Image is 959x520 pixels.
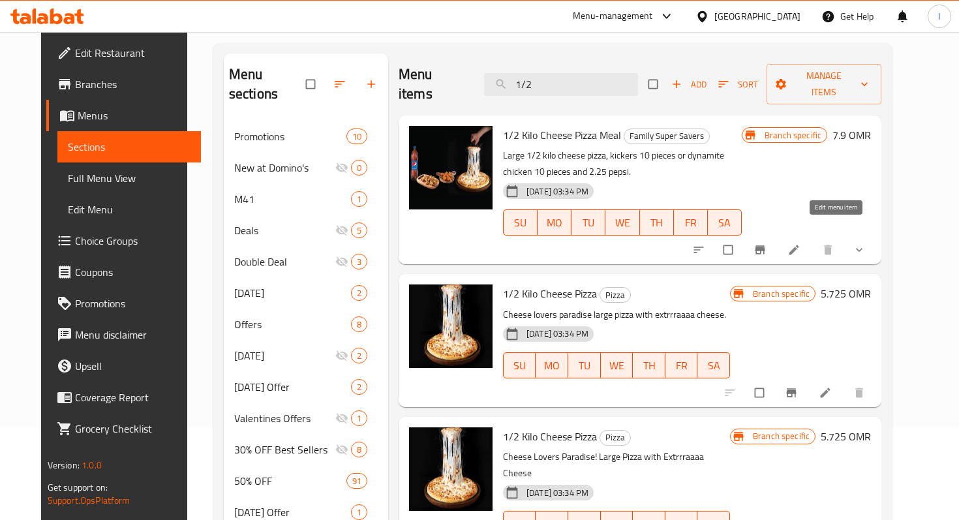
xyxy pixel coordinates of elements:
[503,147,742,180] p: Large 1/2 kilo cheese pizza, kickers 10 pieces or dynamite chicken 10 pieces and 2.25 pepsi.
[351,191,367,207] div: items
[352,444,367,456] span: 8
[352,224,367,237] span: 5
[713,213,737,232] span: SA
[346,129,367,144] div: items
[48,479,108,496] span: Get support on:
[853,243,866,256] svg: Show Choices
[352,193,367,206] span: 1
[665,352,698,378] button: FR
[234,254,335,269] span: Double Deal
[224,246,388,277] div: Double Deal3
[78,108,190,123] span: Menus
[352,287,367,299] span: 2
[68,202,190,217] span: Edit Menu
[703,356,725,375] span: SA
[224,183,388,215] div: M411
[541,356,563,375] span: MO
[234,316,351,332] span: Offers
[352,506,367,519] span: 1
[746,236,777,264] button: Branch-specific-item
[641,72,668,97] span: Select section
[352,256,367,268] span: 3
[234,191,351,207] span: M41
[409,427,493,511] img: 1/2 Kilo Cheese Pizza
[335,443,348,456] svg: Inactive section
[335,349,348,362] svg: Inactive section
[409,284,493,368] img: 1/2 Kilo Cheese Pizza
[347,130,367,143] span: 10
[577,213,600,232] span: TU
[399,65,468,104] h2: Menu items
[633,352,665,378] button: TH
[671,356,693,375] span: FR
[234,348,335,363] div: World Pizza Day
[335,224,348,237] svg: Inactive section
[346,473,367,489] div: items
[75,264,190,280] span: Coupons
[224,309,388,340] div: Offers8
[605,209,639,236] button: WE
[224,403,388,434] div: Valentines Offers1
[46,37,201,69] a: Edit Restaurant
[68,139,190,155] span: Sections
[351,410,367,426] div: items
[46,256,201,288] a: Coupons
[600,287,631,303] div: Pizza
[352,412,367,425] span: 1
[684,236,716,264] button: sort-choices
[819,386,834,399] a: Edit menu item
[75,296,190,311] span: Promotions
[845,236,876,264] button: show more
[503,307,730,323] p: Cheese lovers paradise large pizza with extrrraaaa cheese.
[326,70,357,99] span: Sort sections
[234,442,335,457] span: 30% OFF Best Sellers
[46,69,201,100] a: Branches
[224,340,388,371] div: [DATE]2
[668,74,710,95] span: Add item
[234,160,335,176] span: New at Domino's
[538,209,571,236] button: MO
[75,76,190,92] span: Branches
[46,413,201,444] a: Grocery Checklist
[46,319,201,350] a: Menu disclaimer
[777,378,808,407] button: Branch-specific-item
[568,352,601,378] button: TU
[351,504,367,520] div: items
[611,213,634,232] span: WE
[234,222,335,238] span: Deals
[718,77,758,92] span: Sort
[938,9,940,23] span: I
[521,185,594,198] span: [DATE] 03:34 PM
[543,213,566,232] span: MO
[224,277,388,309] div: [DATE]2
[75,327,190,343] span: Menu disclaimer
[600,430,631,446] div: Pizza
[352,381,367,393] span: 2
[821,284,871,303] h6: 5.725 OMR
[234,129,346,144] div: Promotions
[82,457,102,474] span: 1.0.0
[716,237,743,262] span: Select to update
[351,316,367,332] div: items
[668,74,710,95] button: Add
[224,371,388,403] div: [DATE] Offer2
[234,379,351,395] div: Thursday Offer
[600,430,630,445] span: Pizza
[68,170,190,186] span: Full Menu View
[503,125,621,145] span: 1/2 Kilo Cheese Pizza Meal
[674,209,708,236] button: FR
[509,356,531,375] span: SU
[57,194,201,225] a: Edit Menu
[767,64,882,104] button: Manage items
[224,465,388,497] div: 50% OFF91
[748,288,815,300] span: Branch specific
[536,352,568,378] button: MO
[224,121,388,152] div: Promotions10
[351,222,367,238] div: items
[509,213,532,232] span: SU
[234,410,335,426] span: Valentines Offers
[640,209,674,236] button: TH
[484,73,638,96] input: search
